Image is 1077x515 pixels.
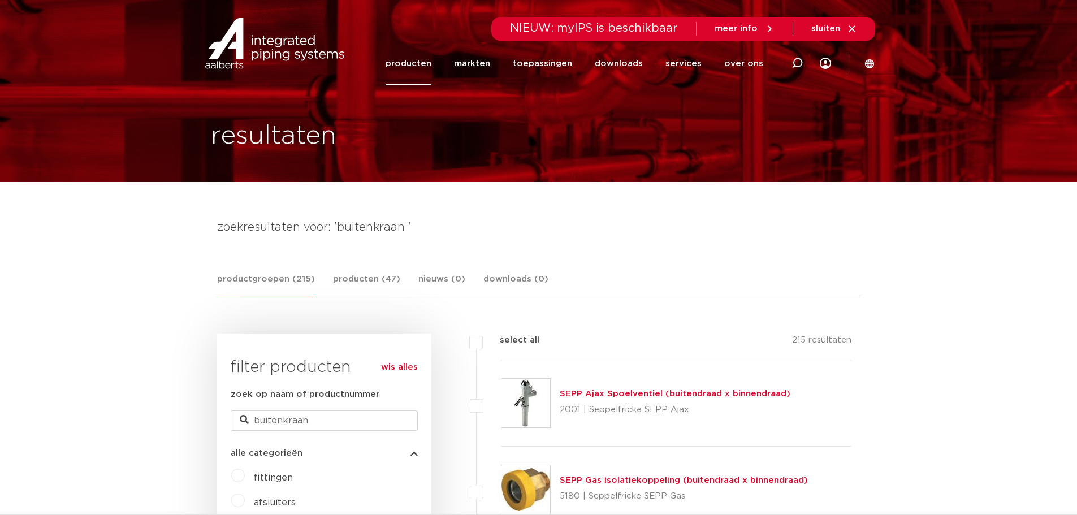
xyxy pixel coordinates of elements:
label: select all [483,334,539,347]
p: 5180 | Seppelfricke SEPP Gas [560,487,808,505]
a: toepassingen [513,42,572,85]
p: 2001 | Seppelfricke SEPP Ajax [560,401,790,419]
a: SEPP Ajax Spoelventiel (buitendraad x binnendraad) [560,390,790,398]
p: 215 resultaten [792,334,851,351]
a: downloads (0) [483,272,548,297]
a: markten [454,42,490,85]
a: producten [386,42,431,85]
h3: filter producten [231,356,418,379]
label: zoek op naam of productnummer [231,388,379,401]
span: alle categorieën [231,449,302,457]
button: alle categorieën [231,449,418,457]
nav: Menu [386,42,763,85]
a: services [665,42,702,85]
a: afsluiters [254,498,296,507]
a: wis alles [381,361,418,374]
a: SEPP Gas isolatiekoppeling (buitendraad x binnendraad) [560,476,808,484]
a: meer info [715,24,775,34]
input: zoeken [231,410,418,431]
a: downloads [595,42,643,85]
h1: resultaten [211,118,336,154]
a: nieuws (0) [418,272,465,297]
a: fittingen [254,473,293,482]
a: sluiten [811,24,857,34]
img: Thumbnail for SEPP Ajax Spoelventiel (buitendraad x binnendraad) [501,379,550,427]
span: meer info [715,24,758,33]
a: over ons [724,42,763,85]
img: Thumbnail for SEPP Gas isolatiekoppeling (buitendraad x binnendraad) [501,465,550,514]
span: sluiten [811,24,840,33]
h4: zoekresultaten voor: 'buitenkraan ' [217,218,860,236]
a: productgroepen (215) [217,272,315,297]
a: producten (47) [333,272,400,297]
span: NIEUW: myIPS is beschikbaar [510,23,678,34]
